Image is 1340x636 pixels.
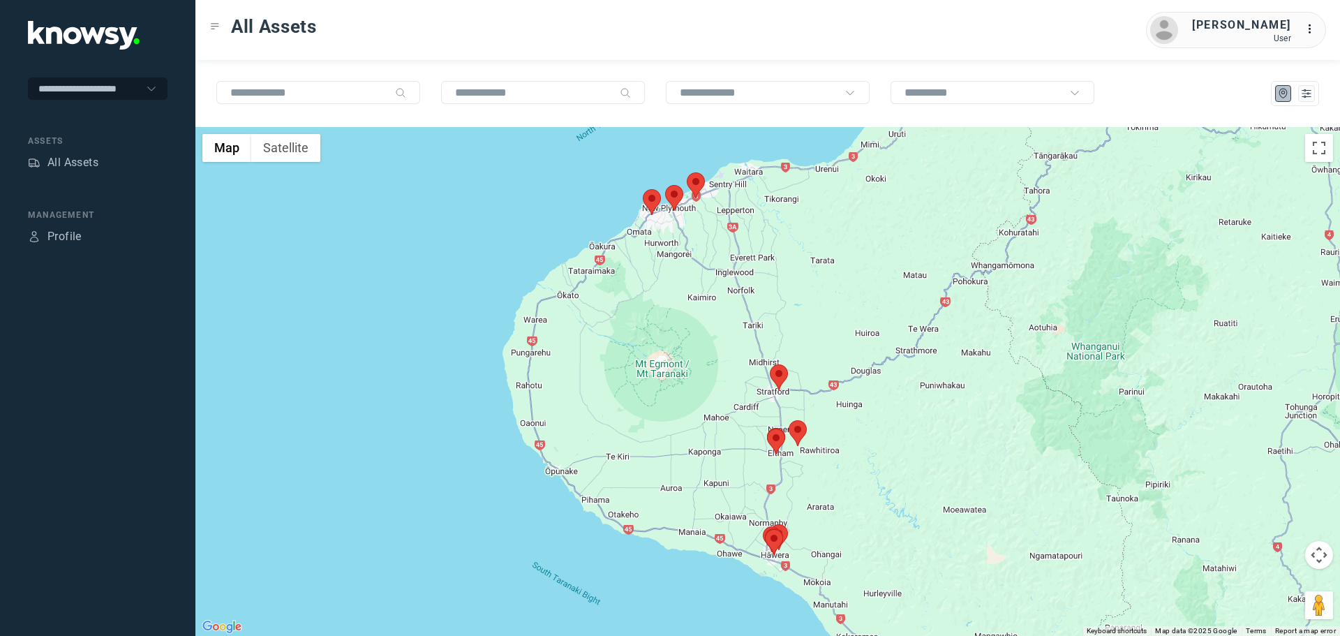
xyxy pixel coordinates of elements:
[1305,541,1333,569] button: Map camera controls
[1306,24,1320,34] tspan: ...
[1192,17,1291,34] div: [PERSON_NAME]
[199,618,245,636] a: Open this area in Google Maps (opens a new window)
[1305,591,1333,619] button: Drag Pegman onto the map to open Street View
[1155,627,1237,635] span: Map data ©2025 Google
[28,135,167,147] div: Assets
[395,87,406,98] div: Search
[1192,34,1291,43] div: User
[47,228,82,245] div: Profile
[1305,134,1333,162] button: Toggle fullscreen view
[28,21,140,50] img: Application Logo
[28,230,40,243] div: Profile
[28,154,98,171] a: AssetsAll Assets
[620,87,631,98] div: Search
[47,154,98,171] div: All Assets
[202,134,251,162] button: Show street map
[1087,626,1147,636] button: Keyboard shortcuts
[1277,87,1290,100] div: Map
[28,228,82,245] a: ProfileProfile
[199,618,245,636] img: Google
[231,14,317,39] span: All Assets
[1246,627,1267,635] a: Terms (opens in new tab)
[1305,21,1322,38] div: :
[28,156,40,169] div: Assets
[28,209,167,221] div: Management
[1275,627,1336,635] a: Report a map error
[1305,21,1322,40] div: :
[251,134,320,162] button: Show satellite imagery
[210,22,220,31] div: Toggle Menu
[1150,16,1178,44] img: avatar.png
[1300,87,1313,100] div: List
